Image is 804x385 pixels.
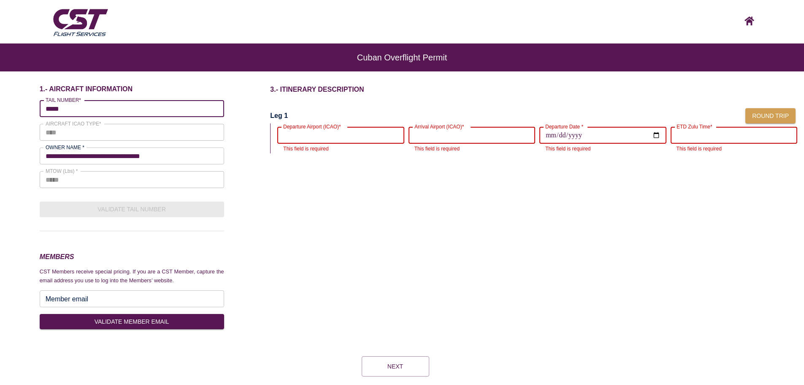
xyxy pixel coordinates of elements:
p: This field is required [414,145,529,153]
label: OWNER NAME * [46,144,84,151]
button: Round trip [745,108,796,124]
p: This field is required [545,145,660,153]
button: Next [362,356,429,377]
p: CST Members receive special pricing. If you are a CST Member, capture the email address you use t... [40,268,224,285]
label: MTOW (Lbs) * [46,167,78,175]
h6: 1.- AIRCRAFT INFORMATION [40,85,224,93]
p: This field is required [283,145,398,153]
h3: MEMBERS [40,251,224,262]
h2: Leg 1 [270,111,288,120]
label: TAIL NUMBER* [46,96,81,104]
label: Departure Date * [545,123,583,130]
label: AIRCRAFT ICAO TYPE* [46,120,101,127]
img: CST logo, click here to go home screen [744,16,754,25]
p: This field is required [677,145,791,153]
label: Arrival Airport (ICAO)* [414,123,464,130]
button: VALIDATE MEMBER EMAIL [40,314,224,330]
img: CST Flight Services logo [51,5,110,38]
label: Departure Airport (ICAO)* [283,123,341,130]
label: ETD Zulu Time* [677,123,712,130]
h1: 3.- ITINERARY DESCRIPTION [270,85,804,94]
h6: Cuban Overflight Permit [34,57,770,58]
